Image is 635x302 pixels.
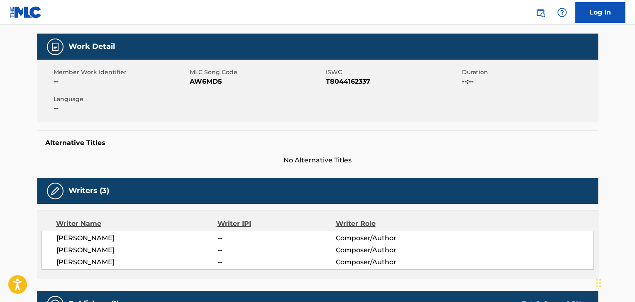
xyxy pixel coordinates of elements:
[554,4,570,21] div: Help
[54,104,188,114] span: --
[593,262,635,302] iframe: Chat Widget
[335,245,443,255] span: Composer/Author
[217,257,335,267] span: --
[326,68,460,77] span: ISWC
[56,257,217,267] span: [PERSON_NAME]
[68,186,109,196] h5: Writers (3)
[190,68,324,77] span: MLC Song Code
[37,155,598,165] span: No Alternative Titles
[50,186,60,196] img: Writers
[54,77,188,87] span: --
[326,77,460,87] span: T8044162337
[56,233,217,243] span: [PERSON_NAME]
[557,7,567,17] img: help
[462,68,596,77] span: Duration
[462,77,596,87] span: --:--
[575,2,625,23] a: Log In
[56,219,217,229] div: Writer Name
[532,4,549,21] a: Public Search
[335,257,443,267] span: Composer/Author
[10,6,42,18] img: MLC Logo
[535,7,545,17] img: search
[596,271,601,295] div: Drag
[217,245,335,255] span: --
[217,219,336,229] div: Writer IPI
[56,245,217,255] span: [PERSON_NAME]
[190,77,324,87] span: AW6MD5
[217,233,335,243] span: --
[45,139,590,147] h5: Alternative Titles
[50,42,60,52] img: Work Detail
[335,233,443,243] span: Composer/Author
[68,42,115,51] h5: Work Detail
[54,68,188,77] span: Member Work Identifier
[335,219,443,229] div: Writer Role
[54,95,188,104] span: Language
